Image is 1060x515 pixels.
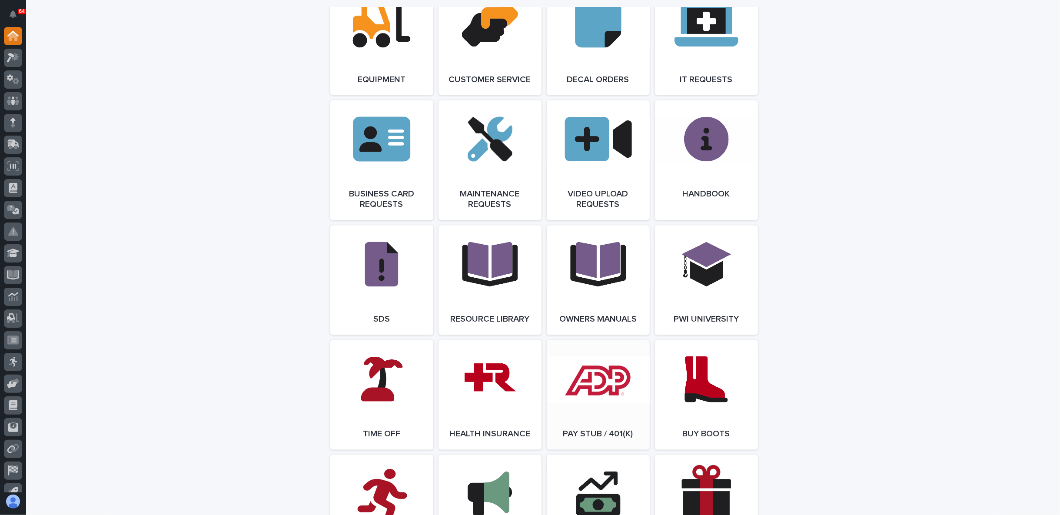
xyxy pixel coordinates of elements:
[547,100,650,220] a: Video Upload Requests
[11,10,22,24] div: Notifications64
[4,492,22,511] button: users-avatar
[330,226,433,335] a: SDS
[439,100,542,220] a: Maintenance Requests
[547,340,650,450] a: Pay Stub / 401(k)
[655,340,758,450] a: Buy Boots
[4,5,22,23] button: Notifications
[439,340,542,450] a: Health Insurance
[19,8,25,14] p: 64
[330,100,433,220] a: Business Card Requests
[655,226,758,335] a: PWI University
[655,100,758,220] a: Handbook
[330,340,433,450] a: Time Off
[439,226,542,335] a: Resource Library
[547,226,650,335] a: Owners Manuals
